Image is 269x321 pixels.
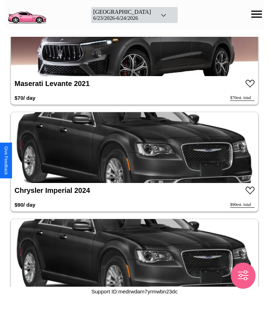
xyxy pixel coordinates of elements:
[230,202,254,208] div: $ 90 est. total
[15,91,35,104] h3: $ 70 / day
[15,80,90,87] a: Maserati Levante 2021
[93,9,151,15] div: [GEOGRAPHIC_DATA]
[93,15,151,21] div: 6 / 23 / 2026 - 6 / 24 / 2026
[91,287,177,296] p: Support ID: medrwdam7yrmwbn23dc
[4,146,8,175] div: Give Feedback
[15,198,35,211] h3: $ 90 / day
[15,187,90,194] a: Chrysler Imperial 2024
[230,95,254,101] div: $ 70 est. total
[5,4,48,25] img: logo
